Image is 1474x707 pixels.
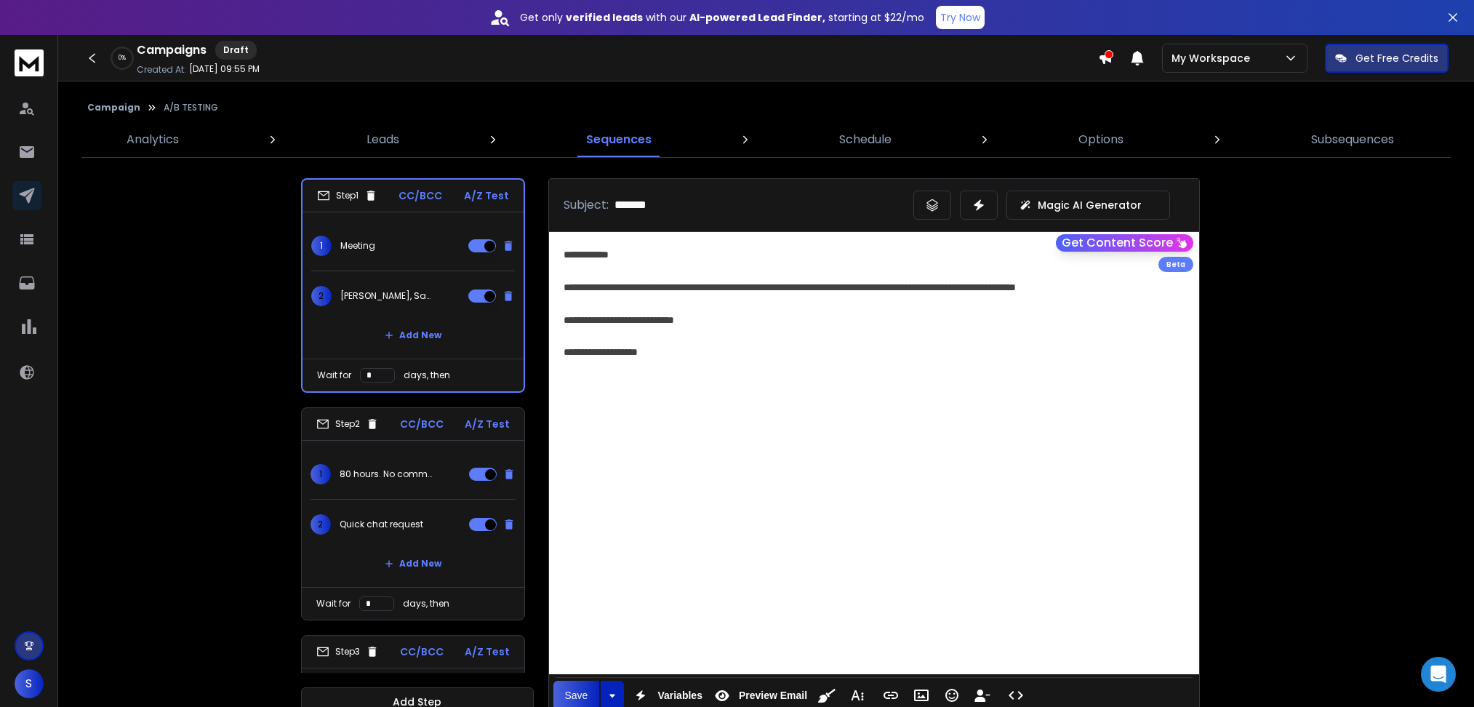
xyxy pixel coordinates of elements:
button: Get Content Score [1056,234,1193,252]
p: A/Z Test [465,644,510,659]
p: Wait for [316,598,351,610]
span: 1 [311,464,331,484]
p: 0 % [119,54,126,63]
a: Sequences [577,122,660,157]
p: Get only with our starting at $22/mo [520,10,924,25]
p: [DATE] 09:55 PM [189,63,260,75]
button: Magic AI Generator [1006,191,1170,220]
p: CC/BCC [398,188,442,203]
div: Open Intercom Messenger [1421,657,1456,692]
button: Add New [373,549,453,578]
span: 1 [311,236,332,256]
div: Step 1 [317,189,377,202]
p: CC/BCC [400,644,444,659]
p: Schedule [839,131,892,148]
p: Wait for [317,370,351,381]
p: Leads [367,131,399,148]
p: Analytics [127,131,179,148]
p: Meeting [340,240,375,252]
button: Add New [373,321,453,350]
span: 2 [311,514,331,535]
h1: Campaigns [137,41,207,59]
p: Created At: [137,64,186,76]
p: A/Z Test [465,417,510,431]
p: Get Free Credits [1355,51,1438,65]
a: Options [1070,122,1132,157]
div: Step 3 [316,645,379,658]
div: Beta [1158,257,1193,272]
p: days, then [403,598,449,610]
a: Analytics [118,122,188,157]
button: Try Now [936,6,985,29]
p: [PERSON_NAME], Say "yes" to connect [340,290,433,302]
strong: AI-powered Lead Finder, [689,10,825,25]
p: 80 hours. No commitment. [340,468,433,480]
a: Subsequences [1302,122,1403,157]
button: S [15,669,44,698]
p: Subject: [564,196,609,214]
strong: verified leads [566,10,643,25]
p: My Workspace [1171,51,1256,65]
p: CC/BCC [400,417,444,431]
span: Variables [654,690,705,702]
div: Step 2 [316,418,379,431]
p: Try Now [940,10,980,25]
span: Preview Email [736,690,810,702]
p: A/Z Test [464,188,509,203]
li: Step1CC/BCCA/Z Test1Meeting2[PERSON_NAME], Say "yes" to connectAdd NewWait fordays, then [301,178,525,393]
p: days, then [404,370,450,381]
a: Leads [358,122,408,157]
p: Quick chat request [340,519,423,530]
img: logo [15,49,44,76]
li: Step2CC/BCCA/Z Test180 hours. No commitment.2Quick chat requestAdd NewWait fordays, then [301,407,525,620]
a: Schedule [830,122,900,157]
div: Draft [215,41,257,60]
button: Get Free Credits [1325,44,1449,73]
p: Subsequences [1311,131,1394,148]
span: 2 [311,286,332,306]
button: Campaign [87,102,140,113]
p: Options [1078,131,1123,148]
p: A/B TESTING [164,102,218,113]
p: Magic AI Generator [1038,198,1142,212]
p: Sequences [586,131,652,148]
